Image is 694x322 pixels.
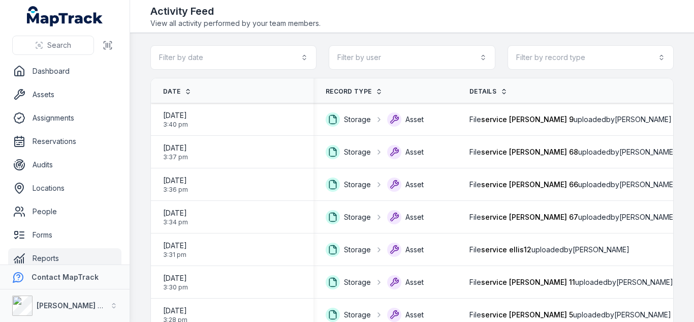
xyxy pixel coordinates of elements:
span: 3:34 pm [163,218,188,226]
time: 09/09/2025, 3:37:34 pm [163,143,188,161]
span: Storage [344,114,371,125]
span: [DATE] [163,208,188,218]
span: Asset [405,180,424,190]
span: service [PERSON_NAME] 11 [481,278,575,286]
span: 3:40 pm [163,121,188,129]
time: 09/09/2025, 3:36:28 pm [163,175,188,194]
a: Date [163,87,192,96]
span: Search [47,40,71,50]
span: File uploaded by [PERSON_NAME] [469,277,673,287]
span: service [PERSON_NAME] 68 [481,148,578,156]
a: Locations [8,178,121,198]
span: Storage [344,147,371,157]
span: [DATE] [163,110,188,121]
span: Record Type [326,87,371,96]
a: Record Type [326,87,383,96]
button: Filter by record type [508,45,674,70]
span: service [PERSON_NAME] 66 [481,180,578,189]
span: 3:31 pm [163,251,187,259]
span: 3:30 pm [163,283,188,291]
span: Asset [405,310,424,320]
span: [DATE] [163,273,188,283]
h2: Activity Feed [150,4,321,18]
span: Storage [344,180,371,190]
span: File uploaded by [PERSON_NAME] [469,180,676,190]
span: File uploaded by [PERSON_NAME] [469,114,672,125]
time: 09/09/2025, 3:30:11 pm [163,273,188,291]
span: File uploaded by [PERSON_NAME] [469,245,629,255]
span: 3:36 pm [163,186,188,194]
span: Asset [405,212,424,222]
time: 09/09/2025, 3:34:27 pm [163,208,188,226]
span: [DATE] [163,143,188,153]
span: Storage [344,212,371,222]
span: Storage [344,245,371,255]
a: Forms [8,225,121,245]
span: View all activity performed by your team members. [150,18,321,28]
button: Filter by user [329,45,495,70]
button: Filter by date [150,45,317,70]
span: service ellis12 [481,245,531,254]
a: People [8,201,121,222]
strong: [PERSON_NAME] Air [37,301,107,310]
a: Assets [8,84,121,105]
strong: Contact MapTrack [31,273,99,281]
a: Details [469,87,508,96]
a: MapTrack [27,6,103,26]
span: [DATE] [163,306,187,316]
span: [DATE] [163,175,188,186]
span: service [PERSON_NAME] 9 [481,115,574,124]
span: Details [469,87,496,96]
a: Reports [8,248,121,269]
span: service [PERSON_NAME] 67 [481,213,578,221]
span: 3:37 pm [163,153,188,161]
span: service [PERSON_NAME] 5 [481,310,573,319]
span: Asset [405,277,424,287]
a: Reservations [8,131,121,152]
a: Audits [8,155,121,175]
span: Asset [405,147,424,157]
span: File uploaded by [PERSON_NAME] [469,310,671,320]
a: Dashboard [8,61,121,81]
time: 09/09/2025, 3:40:17 pm [163,110,188,129]
time: 09/09/2025, 3:31:15 pm [163,241,187,259]
span: [DATE] [163,241,187,251]
span: Storage [344,277,371,287]
span: Asset [405,114,424,125]
span: Date [163,87,180,96]
span: File uploaded by [PERSON_NAME] [469,147,676,157]
span: Storage [344,310,371,320]
button: Search [12,36,94,55]
span: File uploaded by [PERSON_NAME] [469,212,676,222]
a: Assignments [8,108,121,128]
span: Asset [405,245,424,255]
